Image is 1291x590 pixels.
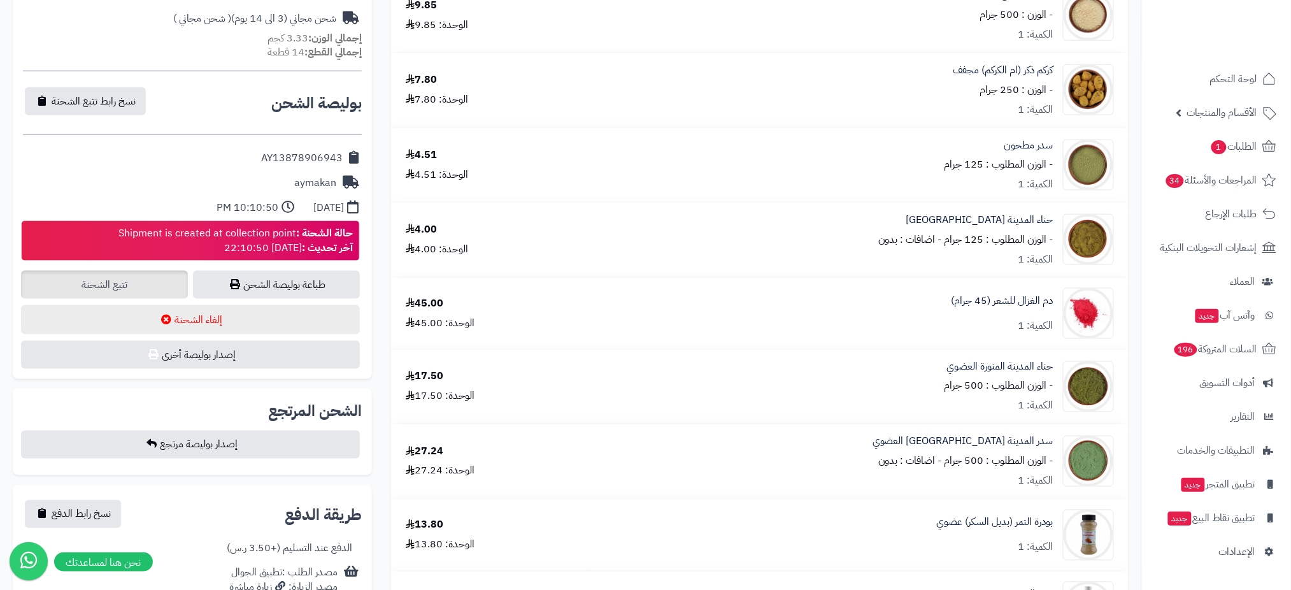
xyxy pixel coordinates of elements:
[1231,408,1255,426] span: التقارير
[1018,252,1053,267] div: الكمية: 1
[1150,233,1283,263] a: إشعارات التحويلات البنكية
[406,168,468,182] div: الوحدة: 4.51
[1150,503,1283,533] a: تطبيق نقاط البيعجديد
[1150,368,1283,398] a: أدوات التسويق
[1018,177,1053,192] div: الكمية: 1
[1180,475,1255,493] span: تطبيق المتجر
[21,431,360,459] button: إصدار بوليصة مرتجع
[227,542,352,556] div: الدفع عند التسليم (+3.50 ر.س)
[878,232,942,247] small: - اضافات : بدون
[1200,374,1255,392] span: أدوات التسويق
[947,360,1053,375] a: حناء المدينة المنورة العضوي
[1064,436,1113,487] img: 1690052262-Seder%20Leaves%20Powder%20Organic-90x90.jpg
[1174,343,1198,357] span: 196
[1150,199,1283,229] a: طلبات الإرجاع
[1150,131,1283,162] a: الطلبات1
[406,73,437,87] div: 7.80
[906,213,1053,227] a: حناء المدينة [GEOGRAPHIC_DATA]
[1004,138,1053,153] a: سدر مطحون
[1210,138,1257,155] span: الطلبات
[1018,540,1053,555] div: الكمية: 1
[1064,214,1113,265] img: 1646396179-Henna-90x90.jpg
[406,518,443,533] div: 13.80
[1165,171,1257,189] span: المراجعات والأسئلة
[406,148,437,162] div: 4.51
[1195,309,1219,323] span: جديد
[937,515,1053,530] a: بودرة التمر (بديل السكر) عضوي
[268,404,362,419] h2: الشحن المرتجع
[952,294,1053,308] a: دم الغزال للشعر (45 جرام)
[1150,165,1283,196] a: المراجعات والأسئلة34
[304,45,362,60] strong: إجمالي القطع:
[1064,361,1113,412] img: 1689399858-Henna%20Organic-90x90.jpg
[406,445,443,459] div: 27.24
[21,271,188,299] a: تتبع الشحنة
[25,87,146,115] button: نسخ رابط تتبع الشحنة
[261,151,343,166] div: AY13878906943
[313,201,344,215] div: [DATE]
[1150,64,1283,94] a: لوحة التحكم
[21,305,360,335] button: إلغاء الشحنة
[1168,512,1192,526] span: جديد
[1064,64,1113,115] img: 1639829353-Turmeric%20Mother-90x90.jpg
[173,11,231,26] span: ( شحن مجاني )
[1150,536,1283,567] a: الإعدادات
[406,370,443,384] div: 17.50
[173,11,336,26] div: شحن مجاني (3 الى 14 يوم)
[1230,273,1255,291] span: العملاء
[193,271,360,299] a: طباعة بوليصة الشحن
[1150,401,1283,432] a: التقارير
[52,507,111,522] span: نسخ رابط الدفع
[406,18,468,32] div: الوحدة: 9.85
[1064,288,1113,339] img: 1661834770-DB-90x90.jpg
[1178,442,1255,459] span: التطبيقات والخدمات
[1150,300,1283,331] a: وآتس آبجديد
[1194,306,1255,324] span: وآتس آب
[21,341,360,369] button: إصدار بوليصة أخرى
[945,232,1053,247] small: - الوزن المطلوب : 125 جرام
[406,92,468,107] div: الوحدة: 7.80
[1150,469,1283,500] a: تطبيق المتجرجديد
[1166,174,1185,188] span: 34
[406,242,468,257] div: الوحدة: 4.00
[945,157,1053,172] small: - الوزن المطلوب : 125 جرام
[52,94,136,109] span: نسخ رابط تتبع الشحنة
[1204,10,1279,36] img: logo-2.png
[25,500,121,528] button: نسخ رابط الدفع
[406,222,437,237] div: 4.00
[1150,266,1283,297] a: العملاء
[217,201,278,215] div: 10:10:50 PM
[1173,340,1257,358] span: السلات المتروكة
[267,31,362,46] small: 3.33 كجم
[873,435,1053,449] a: سدر المدينة [GEOGRAPHIC_DATA] العضوي
[308,31,362,46] strong: إجمالي الوزن:
[296,226,353,241] strong: حالة الشحنة :
[1211,140,1227,154] span: 1
[1187,104,1257,122] span: الأقسام والمنتجات
[1210,70,1257,88] span: لوحة التحكم
[1018,319,1053,333] div: الكمية: 1
[1018,399,1053,414] div: الكمية: 1
[980,7,1053,22] small: - الوزن : 500 جرام
[980,82,1053,97] small: - الوزن : 250 جرام
[878,454,942,469] small: - اضافات : بدون
[1018,103,1053,117] div: الكمية: 1
[1150,334,1283,364] a: السلات المتروكة196
[945,378,1053,394] small: - الوزن المطلوب : 500 جرام
[1167,509,1255,527] span: تطبيق نقاط البيع
[1018,474,1053,489] div: الكمية: 1
[1064,510,1113,561] img: 1700932163-Dates%20Powder-90x90.jpg
[1064,140,1113,191] img: 1639900622-Jujube%20Leaf%20Powder-90x90.jpg
[406,389,474,404] div: الوحدة: 17.50
[285,508,362,523] h2: طريقة الدفع
[1219,543,1255,561] span: الإعدادات
[267,45,362,60] small: 14 قطعة
[1150,435,1283,466] a: التطبيقات والخدمات
[953,63,1053,78] a: كركم ذكر (ام الكركم) مجفف
[1160,239,1257,257] span: إشعارات التحويلات البنكية
[406,464,474,478] div: الوحدة: 27.24
[406,296,443,311] div: 45.00
[1206,205,1257,223] span: طلبات الإرجاع
[406,316,474,331] div: الوحدة: 45.00
[945,454,1053,469] small: - الوزن المطلوب : 500 جرام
